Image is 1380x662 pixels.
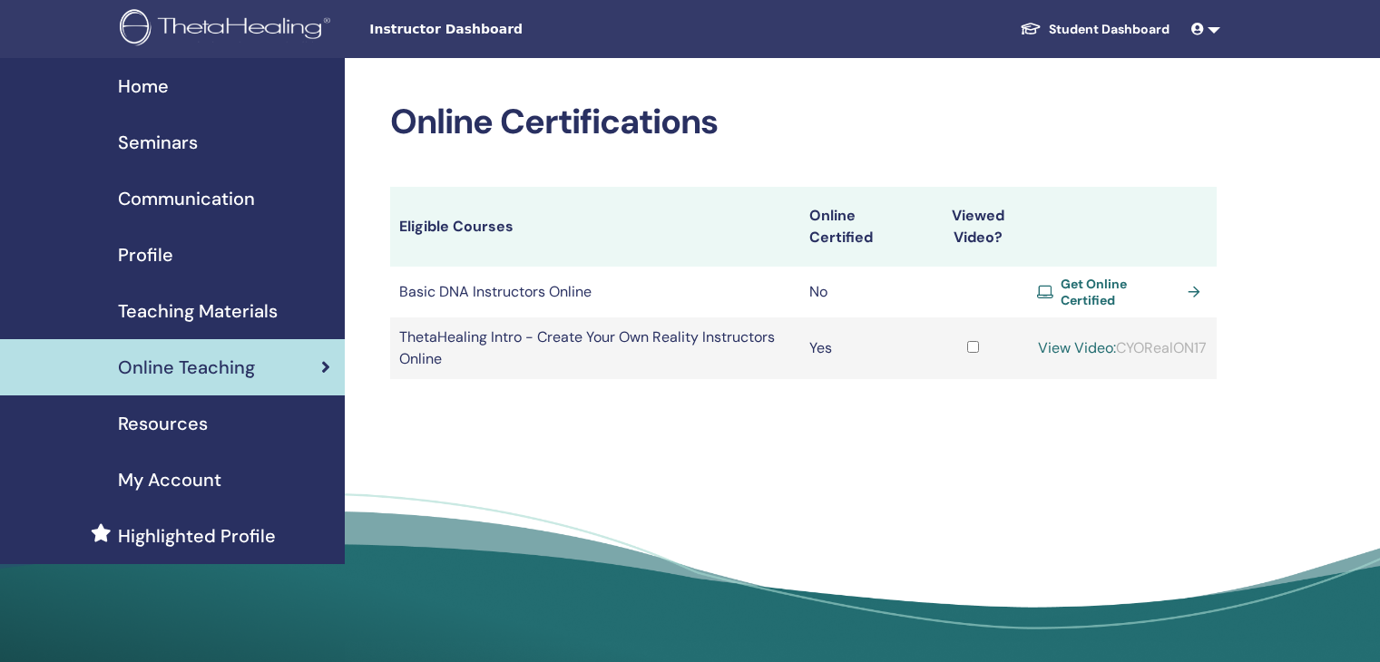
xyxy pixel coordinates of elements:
span: Home [118,73,169,100]
div: CYORealON17 [1037,337,1208,359]
a: View Video: [1038,338,1116,357]
span: Instructor Dashboard [369,20,641,39]
td: No [800,267,918,317]
td: Yes [800,317,918,379]
td: ThetaHealing Intro - Create Your Own Reality Instructors Online [390,317,800,379]
h2: Online Certifications [390,102,1217,143]
span: Resources [118,410,208,437]
img: logo.png [120,9,337,50]
span: Get Online Certified [1061,276,1180,308]
span: My Account [118,466,221,493]
img: graduation-cap-white.svg [1020,21,1042,36]
span: Teaching Materials [118,297,278,325]
a: Student Dashboard [1005,13,1184,46]
span: Communication [118,185,255,212]
th: Online Certified [800,187,918,267]
th: Eligible Courses [390,187,800,267]
span: Seminars [118,129,198,156]
span: Highlighted Profile [118,522,276,550]
td: Basic DNA Instructors Online [390,267,800,317]
span: Online Teaching [118,354,255,381]
a: Get Online Certified [1037,276,1208,308]
th: Viewed Video? [918,187,1028,267]
span: Profile [118,241,173,268]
